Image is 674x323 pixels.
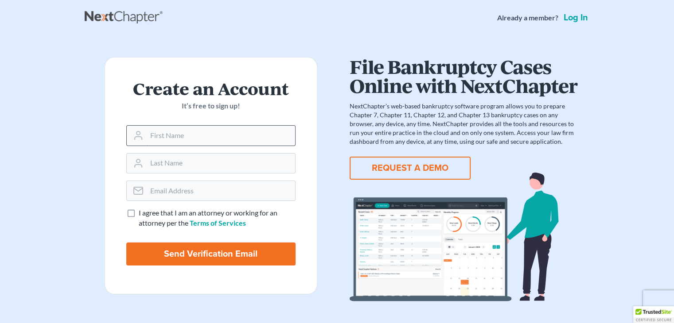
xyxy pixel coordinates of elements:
a: Log in [562,13,590,22]
span: I agree that I am an attorney or working for an attorney per the [139,208,277,227]
div: TrustedSite Certified [633,306,674,323]
input: Email Address [147,181,295,200]
input: Send Verification Email [126,242,296,265]
p: It’s free to sign up! [126,101,296,111]
h1: File Bankruptcy Cases Online with NextChapter [350,57,577,95]
button: REQUEST A DEMO [350,157,471,180]
input: First Name [147,126,295,145]
a: Terms of Services [190,219,246,227]
strong: Already a member? [497,13,558,23]
img: dashboard-867a026336fddd4d87f0941869007d5e2a59e2bc3a7d80a2916e9f42c0117099.svg [350,173,577,301]
input: Last Name [147,154,295,173]
h2: Create an Account [126,79,296,97]
p: NextChapter’s web-based bankruptcy software program allows you to prepare Chapter 7, Chapter 11, ... [350,102,577,146]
